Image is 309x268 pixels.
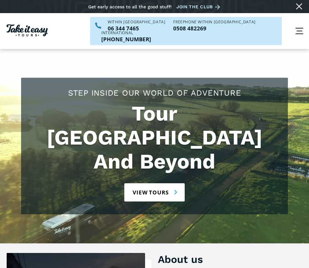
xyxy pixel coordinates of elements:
h1: Tour [GEOGRAPHIC_DATA] And Beyond [27,102,282,174]
p: 06 344 7465 [108,26,165,31]
img: Take it easy Tours logo [6,24,48,36]
a: Close message [294,1,304,12]
div: Freephone WITHIN [GEOGRAPHIC_DATA] [173,20,255,24]
a: Homepage [6,23,48,40]
h2: Step Inside Our World Of Adventure [27,87,282,99]
h3: About us [158,253,303,266]
a: Call us outside of NZ on +6463447465 [101,36,151,42]
a: Call us within NZ on 063447465 [108,26,165,31]
a: Call us freephone within NZ on 0508482269 [173,26,255,31]
a: View tours [124,183,185,201]
p: [PHONE_NUMBER] [101,36,151,42]
div: Get early access to all the good stuff! [88,4,172,9]
div: WITHIN [GEOGRAPHIC_DATA] [108,20,165,24]
p: 0508 482269 [173,26,255,31]
div: International [101,31,151,35]
a: Join the club [176,3,222,11]
div: menu [290,21,309,41]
